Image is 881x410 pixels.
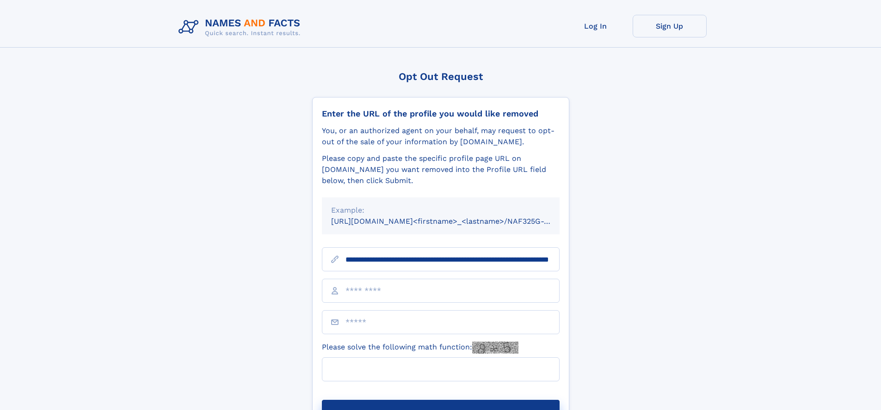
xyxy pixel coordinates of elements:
[559,15,633,37] a: Log In
[175,15,308,40] img: Logo Names and Facts
[331,205,550,216] div: Example:
[322,125,560,147] div: You, or an authorized agent on your behalf, may request to opt-out of the sale of your informatio...
[331,217,577,226] small: [URL][DOMAIN_NAME]<firstname>_<lastname>/NAF325G-xxxxxxxx
[322,153,560,186] div: Please copy and paste the specific profile page URL on [DOMAIN_NAME] you want removed into the Pr...
[322,342,518,354] label: Please solve the following math function:
[322,109,560,119] div: Enter the URL of the profile you would like removed
[312,71,569,82] div: Opt Out Request
[633,15,707,37] a: Sign Up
